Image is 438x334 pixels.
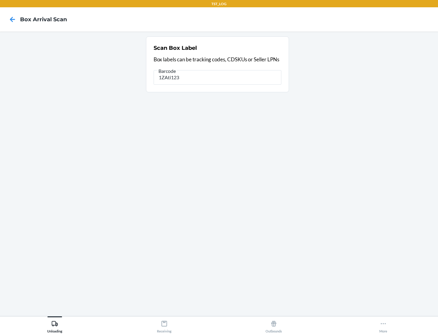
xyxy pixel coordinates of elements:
[328,316,438,333] button: More
[20,15,67,23] h4: Box Arrival Scan
[219,316,328,333] button: Outbounds
[109,316,219,333] button: Receiving
[211,1,227,7] p: TST_LOG
[154,44,197,52] h2: Scan Box Label
[379,318,387,333] div: More
[158,68,177,74] span: Barcode
[154,56,281,63] p: Box labels can be tracking codes, CDSKUs or Seller LPNs
[266,318,282,333] div: Outbounds
[47,318,62,333] div: Unloading
[154,70,281,85] input: Barcode
[157,318,172,333] div: Receiving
